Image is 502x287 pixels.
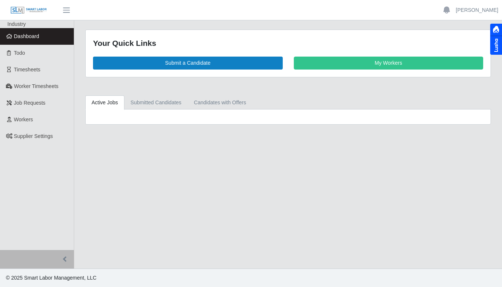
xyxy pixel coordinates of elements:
[124,95,188,110] a: Submitted Candidates
[14,100,46,106] span: Job Requests
[294,57,484,70] a: My Workers
[188,95,252,110] a: Candidates with Offers
[456,6,498,14] a: [PERSON_NAME]
[93,37,483,49] div: Your Quick Links
[14,50,25,56] span: Todo
[14,67,41,72] span: Timesheets
[14,117,33,122] span: Workers
[6,275,96,281] span: © 2025 Smart Labor Management, LLC
[14,133,53,139] span: Supplier Settings
[14,33,39,39] span: Dashboard
[85,95,124,110] a: Active Jobs
[14,83,58,89] span: Worker Timesheets
[93,57,283,70] a: Submit a Candidate
[7,21,26,27] span: Industry
[10,6,47,14] img: SLM Logo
